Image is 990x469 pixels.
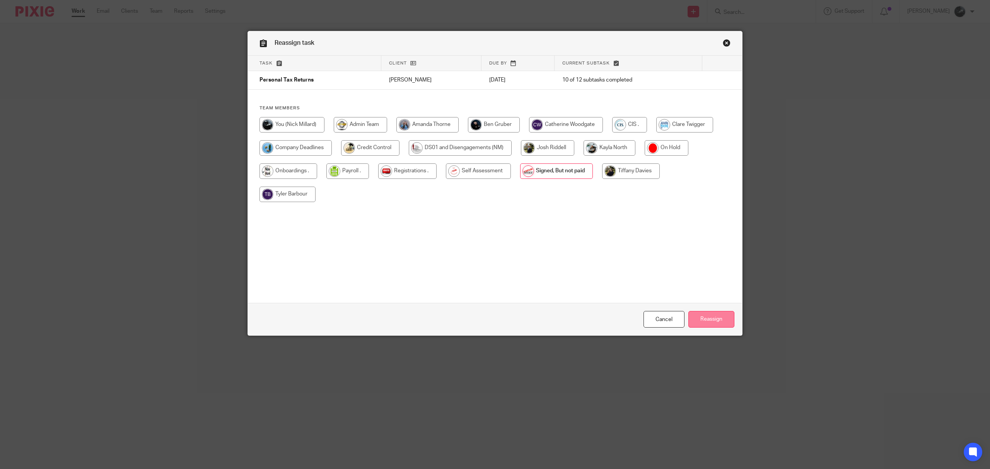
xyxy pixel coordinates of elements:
p: [DATE] [489,76,547,84]
span: Current subtask [562,61,610,65]
h4: Team members [259,105,731,111]
p: [PERSON_NAME] [389,76,474,84]
span: Personal Tax Returns [259,78,314,83]
span: Due by [489,61,507,65]
a: Close this dialog window [643,311,684,328]
span: Client [389,61,407,65]
span: Task [259,61,273,65]
input: Reassign [688,311,734,328]
span: Reassign task [275,40,314,46]
td: 10 of 12 subtasks completed [555,71,702,90]
a: Close this dialog window [723,39,731,49]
